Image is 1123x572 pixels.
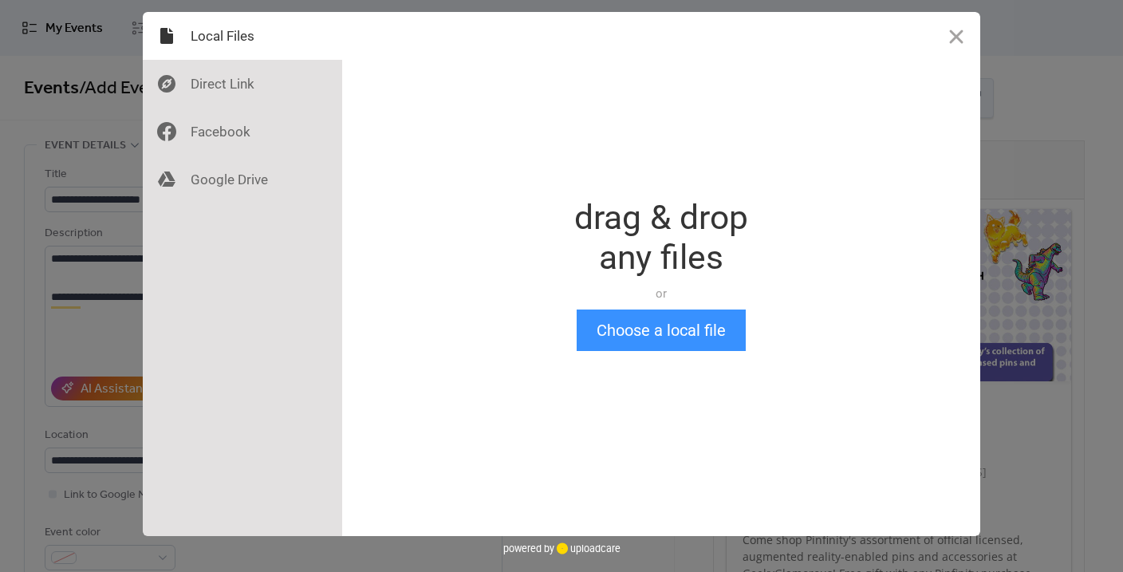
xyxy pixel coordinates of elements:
div: Google Drive [143,156,342,203]
div: powered by [503,536,621,560]
div: or [574,286,748,302]
div: Local Files [143,12,342,60]
div: drag & drop any files [574,198,748,278]
div: Facebook [143,108,342,156]
a: uploadcare [554,542,621,554]
button: Close [932,12,980,60]
div: Direct Link [143,60,342,108]
button: Choose a local file [577,310,746,351]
